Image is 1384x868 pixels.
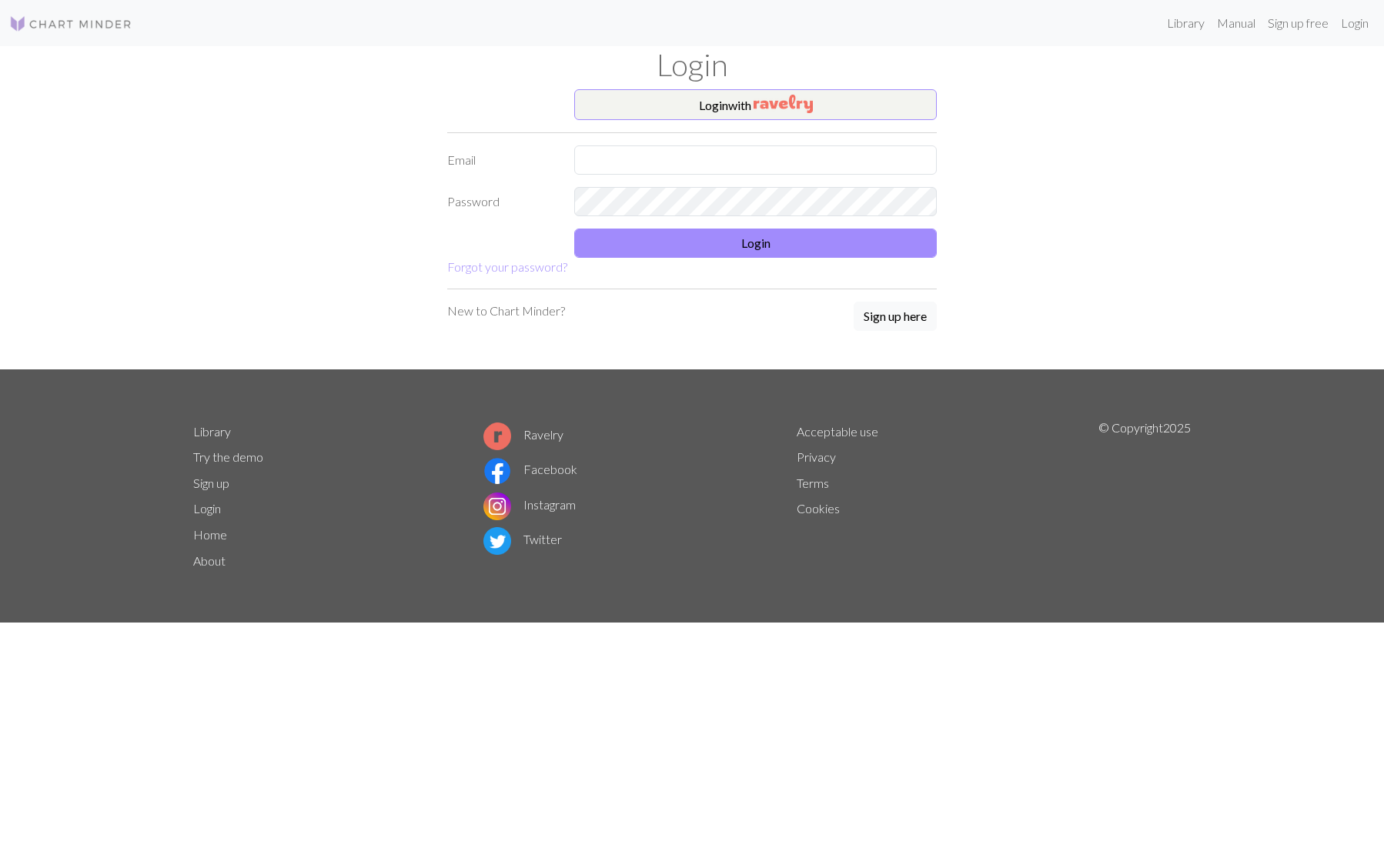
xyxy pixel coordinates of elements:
[797,501,840,516] a: Cookies
[447,259,567,274] a: Forgot your password?
[574,89,937,120] button: Loginwith
[483,427,563,442] a: Ravelry
[1161,8,1211,38] a: Library
[574,229,937,258] button: Login
[193,449,263,464] a: Try the demo
[193,527,227,542] a: Home
[483,527,511,555] img: Twitter logo
[797,476,829,490] a: Terms
[483,492,511,520] img: Instagram logo
[483,497,576,512] a: Instagram
[797,449,836,464] a: Privacy
[1335,8,1375,38] a: Login
[854,302,937,331] button: Sign up here
[483,462,577,476] a: Facebook
[754,95,813,113] img: Ravelry
[854,302,937,332] a: Sign up here
[193,476,229,490] a: Sign up
[1211,8,1262,38] a: Manual
[438,145,565,175] label: Email
[483,457,511,485] img: Facebook logo
[483,532,562,546] a: Twitter
[193,424,231,439] a: Library
[184,46,1200,83] h1: Login
[483,422,511,450] img: Ravelry logo
[447,302,565,320] p: New to Chart Minder?
[1098,419,1191,574] p: © Copyright 2025
[797,424,878,439] a: Acceptable use
[193,501,221,516] a: Login
[9,15,132,33] img: Logo
[1262,8,1335,38] a: Sign up free
[438,187,565,216] label: Password
[193,553,226,568] a: About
